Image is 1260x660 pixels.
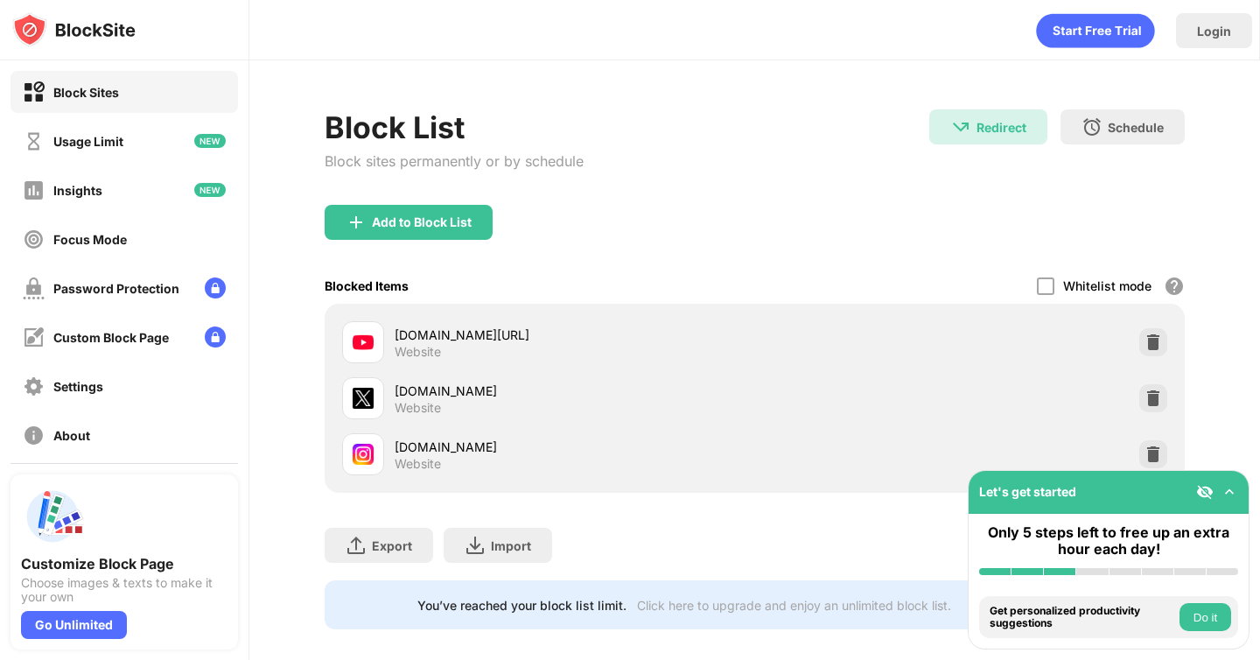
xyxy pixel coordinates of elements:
img: favicons [353,332,374,353]
img: customize-block-page-off.svg [23,326,45,348]
div: Website [395,400,441,416]
img: omni-setup-toggle.svg [1221,483,1238,501]
div: Schedule [1108,120,1164,135]
img: lock-menu.svg [205,326,226,348]
div: About [53,428,90,443]
div: Website [395,344,441,360]
div: Click here to upgrade and enjoy an unlimited block list. [637,598,951,613]
div: Customize Block Page [21,555,227,572]
div: Insights [53,183,102,198]
div: Block Sites [53,85,119,100]
div: You’ve reached your block list limit. [417,598,626,613]
div: [DOMAIN_NAME] [395,438,754,456]
button: Do it [1179,603,1231,631]
div: Add to Block List [372,215,472,229]
div: Login [1197,24,1231,39]
div: Password Protection [53,281,179,296]
img: about-off.svg [23,425,45,446]
div: animation [1036,13,1155,48]
div: Redirect [976,120,1026,135]
img: settings-off.svg [23,376,45,397]
div: Block List [325,109,584,145]
img: block-on.svg [23,81,45,103]
div: Blocked Items [325,278,409,293]
div: Only 5 steps left to free up an extra hour each day! [979,524,1238,558]
div: Whitelist mode [1063,278,1151,293]
div: Website [395,456,441,472]
div: Focus Mode [53,232,127,247]
div: Usage Limit [53,134,123,149]
img: insights-off.svg [23,179,45,201]
div: Import [491,538,531,553]
img: eye-not-visible.svg [1196,483,1214,501]
img: focus-off.svg [23,228,45,250]
img: push-custom-page.svg [21,485,84,548]
img: time-usage-off.svg [23,130,45,152]
img: password-protection-off.svg [23,277,45,299]
div: Export [372,538,412,553]
div: [DOMAIN_NAME] [395,382,754,400]
div: Block sites permanently or by schedule [325,152,584,170]
div: Choose images & texts to make it your own [21,576,227,604]
div: Settings [53,379,103,394]
img: logo-blocksite.svg [12,12,136,47]
img: new-icon.svg [194,134,226,148]
img: favicons [353,388,374,409]
div: [DOMAIN_NAME][URL] [395,326,754,344]
div: Custom Block Page [53,330,169,345]
img: lock-menu.svg [205,277,226,298]
div: Go Unlimited [21,611,127,639]
div: Let's get started [979,484,1076,499]
img: favicons [353,444,374,465]
img: new-icon.svg [194,183,226,197]
div: Get personalized productivity suggestions [990,605,1175,630]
